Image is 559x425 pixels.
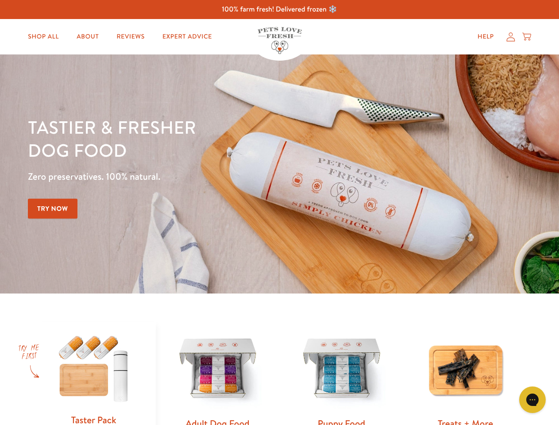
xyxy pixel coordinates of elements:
[69,28,106,46] a: About
[155,28,219,46] a: Expert Advice
[470,28,501,46] a: Help
[258,27,302,54] img: Pets Love Fresh
[515,383,550,416] iframe: Gorgias live chat messenger
[28,116,363,162] h1: Tastier & fresher dog food
[21,28,66,46] a: Shop All
[109,28,151,46] a: Reviews
[28,169,363,185] p: Zero preservatives. 100% natural.
[28,199,77,219] a: Try Now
